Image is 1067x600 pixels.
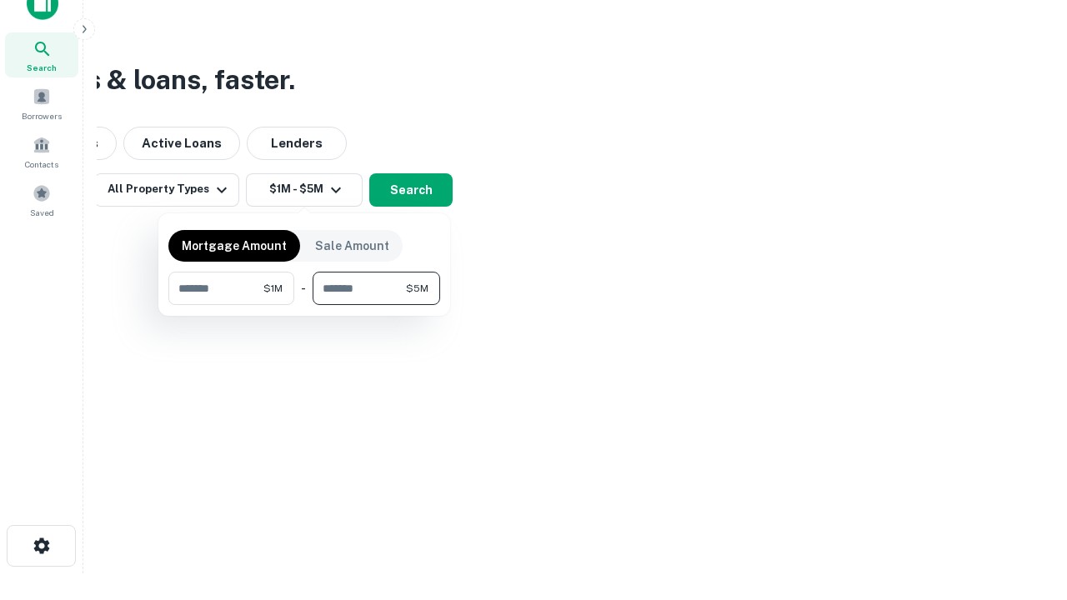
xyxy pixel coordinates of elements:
[263,281,283,296] span: $1M
[984,467,1067,547] iframe: Chat Widget
[182,237,287,255] p: Mortgage Amount
[406,281,428,296] span: $5M
[315,237,389,255] p: Sale Amount
[301,272,306,305] div: -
